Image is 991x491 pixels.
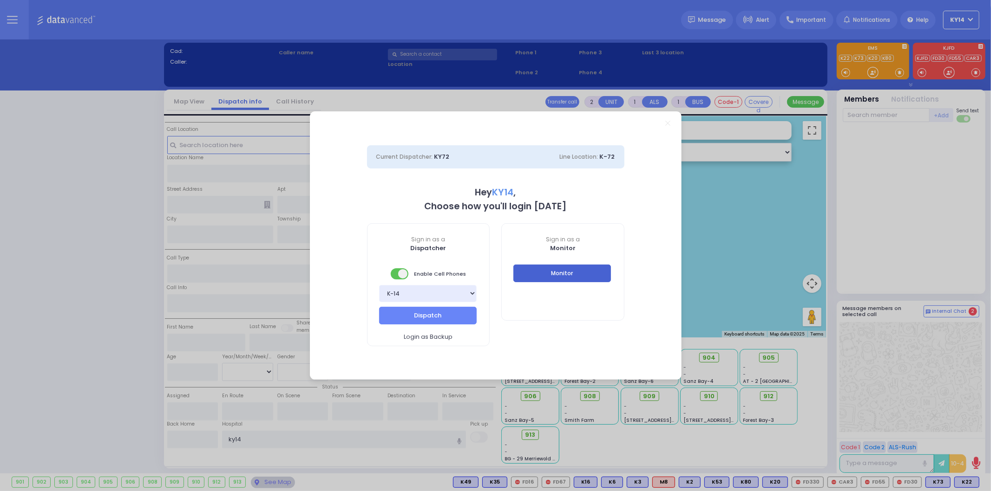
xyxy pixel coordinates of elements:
[410,244,446,252] b: Dispatcher
[391,267,466,280] span: Enable Cell Phones
[502,235,624,244] span: Sign in as a
[404,332,453,342] span: Login as Backup
[434,152,450,161] span: KY72
[560,153,598,161] span: Line Location:
[513,265,611,282] button: Monitor
[492,186,514,199] span: KY14
[475,186,516,199] b: Hey ,
[665,121,670,126] a: Close
[600,152,615,161] span: K-72
[425,200,567,213] b: Choose how you'll login [DATE]
[550,244,576,252] b: Monitor
[376,153,433,161] span: Current Dispatcher:
[368,235,490,244] span: Sign in as a
[379,307,477,324] button: Dispatch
